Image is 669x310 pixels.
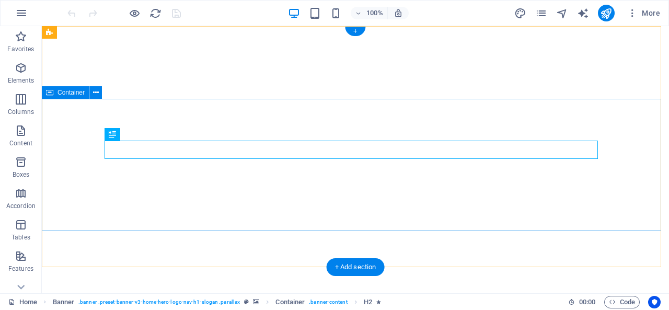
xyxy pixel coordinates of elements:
[9,139,32,147] p: Content
[53,296,382,308] nav: breadcrumb
[364,296,372,308] span: Click to select. Double-click to edit
[7,45,34,53] p: Favorites
[514,7,526,19] i: Design (Ctrl+Alt+Y)
[556,7,569,19] button: navigator
[366,7,383,19] h6: 100%
[11,233,30,242] p: Tables
[577,7,589,19] i: AI Writer
[376,299,381,305] i: Element contains an animation
[598,5,615,21] button: publish
[627,8,660,18] span: More
[535,7,547,19] i: Pages (Ctrl+Alt+S)
[514,7,527,19] button: design
[577,7,590,19] button: text_generator
[579,296,595,308] span: 00 00
[604,296,640,308] button: Code
[394,8,403,18] i: On resize automatically adjust zoom level to fit chosen device.
[53,296,75,308] span: Click to select. Double-click to edit
[586,298,588,306] span: :
[648,296,661,308] button: Usercentrics
[149,7,162,19] i: Reload page
[535,7,548,19] button: pages
[623,5,664,21] button: More
[275,296,305,308] span: Click to select. Double-click to edit
[609,296,635,308] span: Code
[8,76,34,85] p: Elements
[556,7,568,19] i: Navigator
[309,296,347,308] span: . banner-content
[6,202,36,210] p: Accordion
[351,7,388,19] button: 100%
[13,170,30,179] p: Boxes
[128,7,141,19] button: Click here to leave preview mode and continue editing
[78,296,240,308] span: . banner .preset-banner-v3-home-hero-logo-nav-h1-slogan .parallax
[327,258,385,276] div: + Add section
[8,265,33,273] p: Features
[8,108,34,116] p: Columns
[253,299,259,305] i: This element contains a background
[568,296,596,308] h6: Session time
[244,299,249,305] i: This element is a customizable preset
[8,296,37,308] a: Click to cancel selection. Double-click to open Pages
[600,7,612,19] i: Publish
[345,27,365,36] div: +
[149,7,162,19] button: reload
[57,89,85,96] span: Container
